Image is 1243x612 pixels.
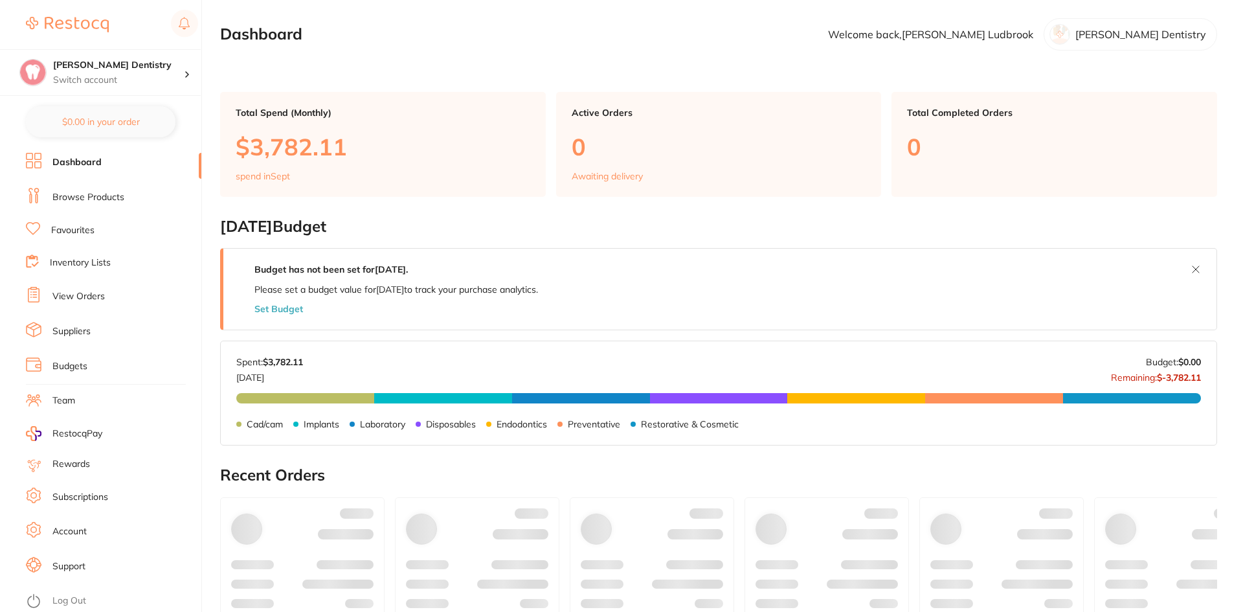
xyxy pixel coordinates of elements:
[50,256,111,269] a: Inventory Lists
[26,591,197,612] button: Log Out
[426,419,476,429] p: Disposables
[497,419,547,429] p: Endodontics
[220,466,1217,484] h2: Recent Orders
[52,595,86,607] a: Log Out
[572,108,866,118] p: Active Orders
[53,59,184,72] h4: Ashmore Dentistry
[52,458,90,471] a: Rewards
[236,357,303,367] p: Spent:
[26,426,41,441] img: RestocqPay
[52,325,91,338] a: Suppliers
[556,92,882,197] a: Active Orders0Awaiting delivery
[1075,28,1206,40] p: [PERSON_NAME] Dentistry
[236,108,530,118] p: Total Spend (Monthly)
[52,290,105,303] a: View Orders
[1111,367,1201,383] p: Remaining:
[236,133,530,160] p: $3,782.11
[220,25,302,43] h2: Dashboard
[20,60,46,85] img: Ashmore Dentistry
[26,426,102,441] a: RestocqPay
[52,394,75,407] a: Team
[220,218,1217,236] h2: [DATE] Budget
[828,28,1033,40] p: Welcome back, [PERSON_NAME] Ludbrook
[247,419,283,429] p: Cad/cam
[1146,357,1201,367] p: Budget:
[53,74,184,87] p: Switch account
[1178,356,1201,368] strong: $0.00
[1157,372,1201,383] strong: $-3,782.11
[26,10,109,40] a: Restocq Logo
[304,419,339,429] p: Implants
[254,264,408,275] strong: Budget has not been set for [DATE] .
[254,304,303,314] button: Set Budget
[52,491,108,504] a: Subscriptions
[51,224,95,237] a: Favourites
[26,17,109,32] img: Restocq Logo
[891,92,1217,197] a: Total Completed Orders0
[52,191,124,204] a: Browse Products
[26,106,175,137] button: $0.00 in your order
[236,367,303,383] p: [DATE]
[52,560,85,573] a: Support
[52,525,87,538] a: Account
[572,133,866,160] p: 0
[907,108,1202,118] p: Total Completed Orders
[568,419,620,429] p: Preventative
[572,171,643,181] p: Awaiting delivery
[641,419,739,429] p: Restorative & Cosmetic
[52,156,102,169] a: Dashboard
[263,356,303,368] strong: $3,782.11
[360,419,405,429] p: Laboratory
[236,171,290,181] p: spend in Sept
[220,92,546,197] a: Total Spend (Monthly)$3,782.11spend inSept
[254,284,538,295] p: Please set a budget value for [DATE] to track your purchase analytics.
[52,360,87,373] a: Budgets
[907,133,1202,160] p: 0
[52,427,102,440] span: RestocqPay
